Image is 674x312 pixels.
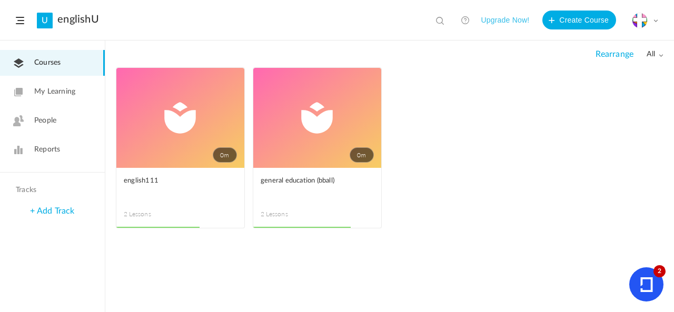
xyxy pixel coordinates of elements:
a: general education (bball) [261,175,374,199]
a: english111 [124,175,237,199]
span: Courses [34,57,61,68]
span: My Learning [34,86,75,97]
button: Create Course [542,11,616,29]
span: english111 [124,175,221,187]
a: 0m [116,68,244,168]
img: cross-mosaek.png [632,13,647,28]
a: 0m [253,68,381,168]
span: People [34,115,56,126]
cite: 2 [653,265,666,277]
a: + Add Track [30,207,74,215]
button: 2 [629,267,663,301]
span: 0m [213,147,237,163]
a: englishU [57,13,99,26]
span: 2 Lessons [124,209,181,219]
span: 2 Lessons [261,209,318,219]
span: general education (bball) [261,175,358,187]
span: all [647,50,663,59]
h4: Tracks [16,186,86,195]
a: U [37,13,53,28]
span: 0m [350,147,374,163]
button: Upgrade Now! [481,11,529,29]
span: Rearrange [596,49,633,59]
span: Reports [34,144,60,155]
